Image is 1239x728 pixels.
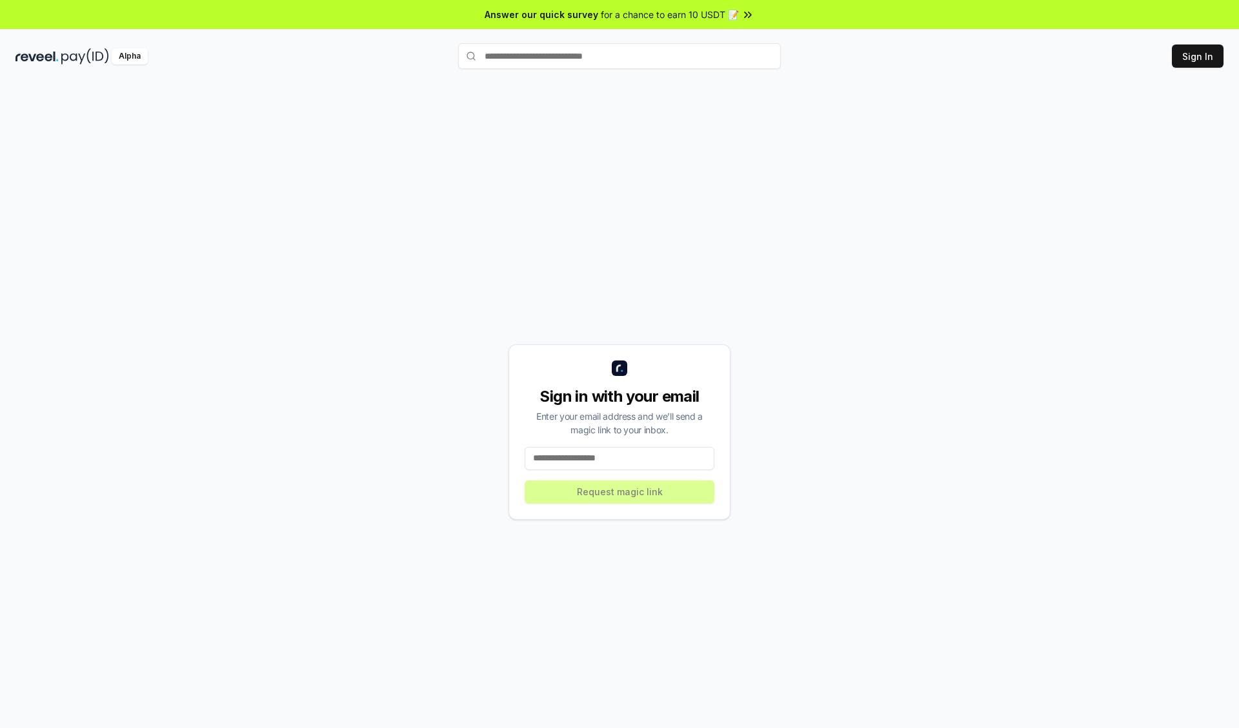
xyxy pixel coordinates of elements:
img: pay_id [61,48,109,64]
button: Sign In [1172,44,1224,68]
span: for a chance to earn 10 USDT 📝 [601,8,739,21]
span: Answer our quick survey [485,8,598,21]
img: reveel_dark [15,48,59,64]
div: Enter your email address and we’ll send a magic link to your inbox. [525,409,714,437]
div: Sign in with your email [525,386,714,407]
img: logo_small [612,360,627,376]
div: Alpha [112,48,148,64]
